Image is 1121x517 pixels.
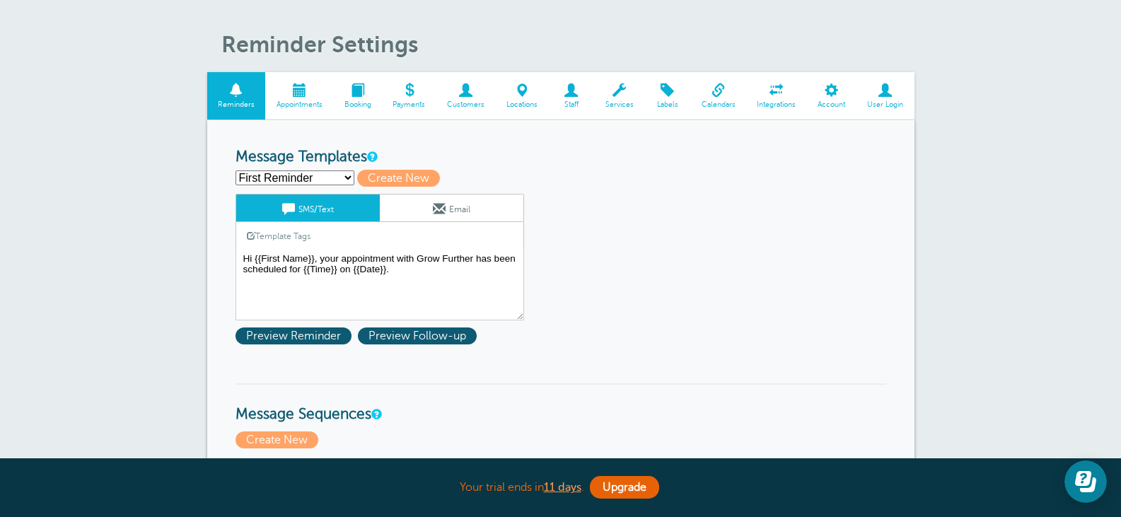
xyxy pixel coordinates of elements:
[357,170,440,187] span: Create New
[389,100,429,109] span: Payments
[807,72,856,120] a: Account
[496,72,549,120] a: Locations
[358,330,480,342] a: Preview Follow-up
[340,100,375,109] span: Booking
[644,72,690,120] a: Labels
[236,434,322,446] a: Create New
[382,72,436,120] a: Payments
[358,327,477,344] span: Preview Follow-up
[1064,460,1107,503] iframe: Resource center
[746,72,807,120] a: Integrations
[436,72,496,120] a: Customers
[380,194,523,221] a: Email
[265,72,333,120] a: Appointments
[236,383,886,424] h3: Message Sequences
[443,100,489,109] span: Customers
[236,431,318,448] span: Create New
[236,149,886,166] h3: Message Templates
[651,100,683,109] span: Labels
[555,100,587,109] span: Staff
[236,222,321,250] a: Template Tags
[371,409,380,419] a: Message Sequences allow you to setup multiple reminder schedules that can use different Message T...
[236,194,380,221] a: SMS/Text
[864,100,907,109] span: User Login
[333,72,382,120] a: Booking
[236,250,524,320] textarea: Hi {{First Name}}, your appointment with Grow Further has been scheduled for {{Time}} on {{Date}}.
[367,152,376,161] a: This is the wording for your reminder and follow-up messages. You can create multiple templates i...
[548,72,594,120] a: Staff
[697,100,739,109] span: Calendars
[814,100,849,109] span: Account
[207,472,914,503] div: Your trial ends in .
[601,100,637,109] span: Services
[221,31,914,58] h1: Reminder Settings
[272,100,326,109] span: Appointments
[503,100,542,109] span: Locations
[753,100,800,109] span: Integrations
[357,172,446,185] a: Create New
[594,72,644,120] a: Services
[236,330,358,342] a: Preview Reminder
[856,72,914,120] a: User Login
[214,100,259,109] span: Reminders
[236,327,352,344] span: Preview Reminder
[544,481,581,494] a: 11 days
[690,72,746,120] a: Calendars
[590,476,659,499] a: Upgrade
